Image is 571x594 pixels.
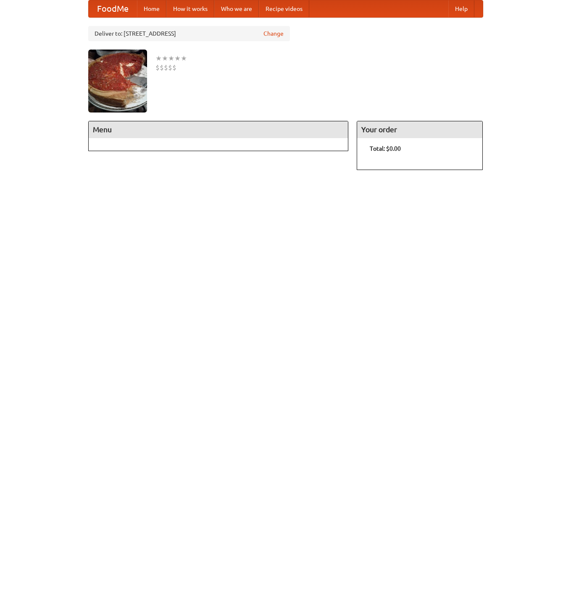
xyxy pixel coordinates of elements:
li: $ [172,63,176,72]
a: Recipe videos [259,0,309,17]
a: Help [448,0,474,17]
img: angular.jpg [88,50,147,113]
a: Change [263,29,284,38]
li: ★ [155,54,162,63]
h4: Menu [89,121,348,138]
a: Who we are [214,0,259,17]
li: ★ [181,54,187,63]
h4: Your order [357,121,482,138]
a: How it works [166,0,214,17]
li: $ [168,63,172,72]
li: ★ [174,54,181,63]
b: Total: $0.00 [370,145,401,152]
li: $ [164,63,168,72]
a: FoodMe [89,0,137,17]
div: Deliver to: [STREET_ADDRESS] [88,26,290,41]
li: ★ [162,54,168,63]
li: ★ [168,54,174,63]
li: $ [155,63,160,72]
li: $ [160,63,164,72]
a: Home [137,0,166,17]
